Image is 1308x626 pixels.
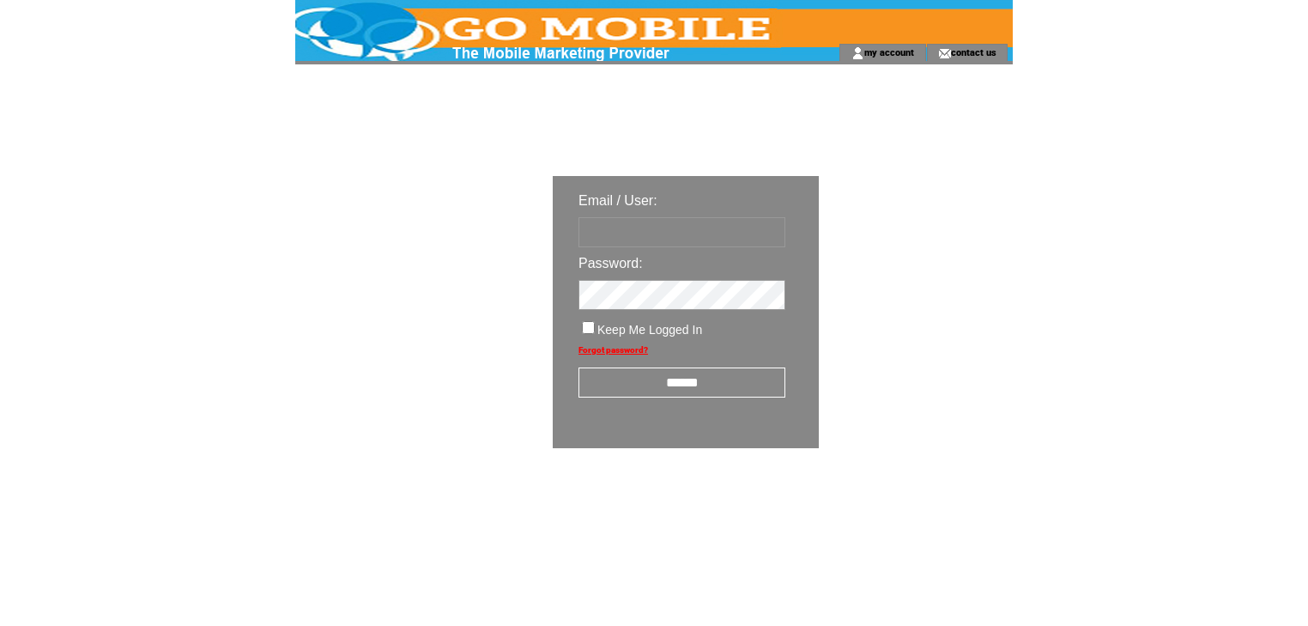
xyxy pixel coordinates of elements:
[851,46,864,60] img: account_icon.gif;jsessionid=919A97F114F068658FA2D3B8DF2FC64A
[597,323,702,337] span: Keep Me Logged In
[864,46,914,58] a: my account
[578,193,657,208] span: Email / User:
[578,345,648,355] a: Forgot password?
[578,256,643,270] span: Password:
[869,491,954,513] img: transparent.png;jsessionid=919A97F114F068658FA2D3B8DF2FC64A
[951,46,996,58] a: contact us
[938,46,951,60] img: contact_us_icon.gif;jsessionid=919A97F114F068658FA2D3B8DF2FC64A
